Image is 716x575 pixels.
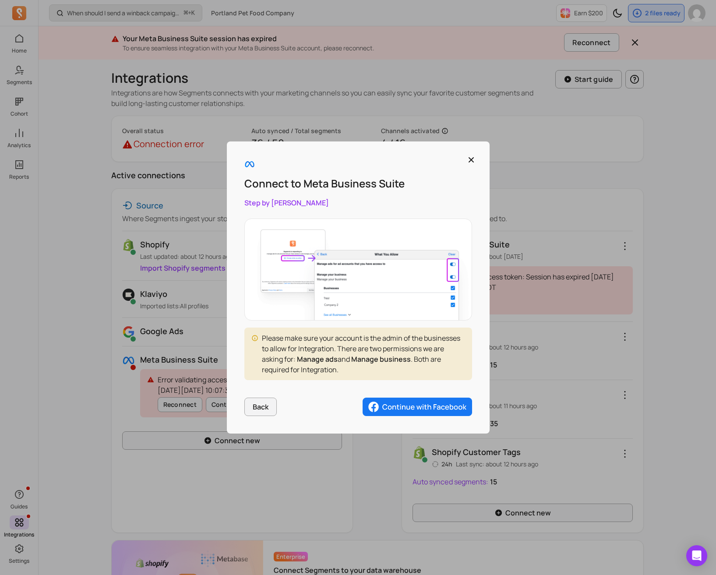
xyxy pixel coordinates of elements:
a: Step by [PERSON_NAME] [244,198,329,208]
p: Connect to Meta Business Suite [244,176,472,190]
span: Manage ads [297,354,338,364]
div: Open Intercom Messenger [686,545,707,566]
img: facebook [244,159,255,169]
div: Please make sure your account is the admin of the businesses to allow for Integration. There are ... [262,333,465,375]
img: meta business suite button [363,398,472,416]
span: Manage business [351,354,411,364]
img: Meta integration [245,219,472,320]
button: Back [244,398,277,416]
